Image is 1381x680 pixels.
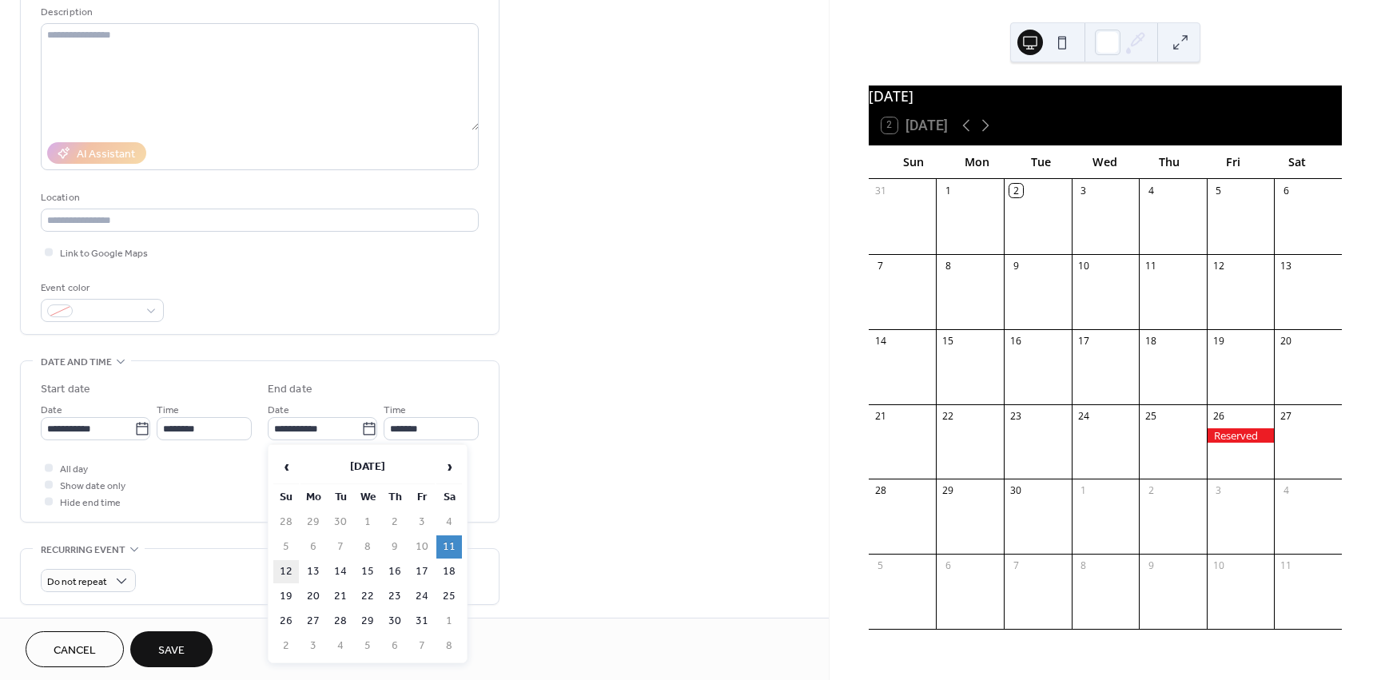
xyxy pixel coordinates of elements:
[1212,184,1225,197] div: 5
[355,560,380,583] td: 15
[328,585,353,608] td: 21
[1077,559,1090,573] div: 8
[1144,559,1158,573] div: 9
[409,585,435,608] td: 24
[328,610,353,633] td: 28
[355,486,380,509] th: We
[436,511,462,534] td: 4
[26,631,124,667] a: Cancel
[437,451,461,483] span: ›
[47,573,107,591] span: Do not repeat
[1144,259,1158,272] div: 11
[941,334,955,348] div: 15
[1201,145,1265,178] div: Fri
[300,634,326,658] td: 3
[41,542,125,559] span: Recurring event
[300,560,326,583] td: 13
[1009,334,1023,348] div: 16
[328,486,353,509] th: Tu
[382,511,408,534] td: 2
[300,486,326,509] th: Mo
[60,245,148,262] span: Link to Google Maps
[436,535,462,559] td: 11
[328,634,353,658] td: 4
[1212,484,1225,498] div: 3
[60,495,121,511] span: Hide end time
[41,354,112,371] span: Date and time
[1144,184,1158,197] div: 4
[1077,334,1090,348] div: 17
[436,560,462,583] td: 18
[60,478,125,495] span: Show date only
[1009,559,1023,573] div: 7
[1144,484,1158,498] div: 2
[436,585,462,608] td: 25
[54,642,96,659] span: Cancel
[874,559,887,573] div: 5
[328,511,353,534] td: 30
[941,559,955,573] div: 6
[1144,334,1158,348] div: 18
[1280,484,1293,498] div: 4
[409,511,435,534] td: 3
[874,484,887,498] div: 28
[382,585,408,608] td: 23
[1280,334,1293,348] div: 20
[157,402,179,419] span: Time
[1137,145,1201,178] div: Thu
[1212,559,1225,573] div: 10
[1212,334,1225,348] div: 19
[1077,184,1090,197] div: 3
[41,4,476,21] div: Description
[355,585,380,608] td: 22
[273,511,299,534] td: 28
[382,486,408,509] th: Th
[874,334,887,348] div: 14
[436,610,462,633] td: 1
[1280,259,1293,272] div: 13
[1280,559,1293,573] div: 11
[436,486,462,509] th: Sa
[1009,145,1073,178] div: Tue
[941,259,955,272] div: 8
[945,145,1009,178] div: Mon
[941,184,955,197] div: 1
[1009,484,1023,498] div: 30
[273,486,299,509] th: Su
[1144,409,1158,423] div: 25
[273,634,299,658] td: 2
[41,381,90,398] div: Start date
[273,535,299,559] td: 5
[1077,409,1090,423] div: 24
[436,634,462,658] td: 8
[874,259,887,272] div: 7
[382,610,408,633] td: 30
[355,535,380,559] td: 8
[300,610,326,633] td: 27
[1077,484,1090,498] div: 1
[409,610,435,633] td: 31
[355,634,380,658] td: 5
[382,634,408,658] td: 6
[874,409,887,423] div: 21
[409,634,435,658] td: 7
[882,145,945,178] div: Sun
[158,642,185,659] span: Save
[874,184,887,197] div: 31
[130,631,213,667] button: Save
[41,402,62,419] span: Date
[300,585,326,608] td: 20
[1212,259,1225,272] div: 12
[273,610,299,633] td: 26
[384,402,406,419] span: Time
[1280,409,1293,423] div: 27
[60,461,88,478] span: All day
[409,486,435,509] th: Fr
[1077,259,1090,272] div: 10
[41,280,161,296] div: Event color
[941,484,955,498] div: 29
[41,189,476,206] div: Location
[1212,409,1225,423] div: 26
[328,560,353,583] td: 14
[355,511,380,534] td: 1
